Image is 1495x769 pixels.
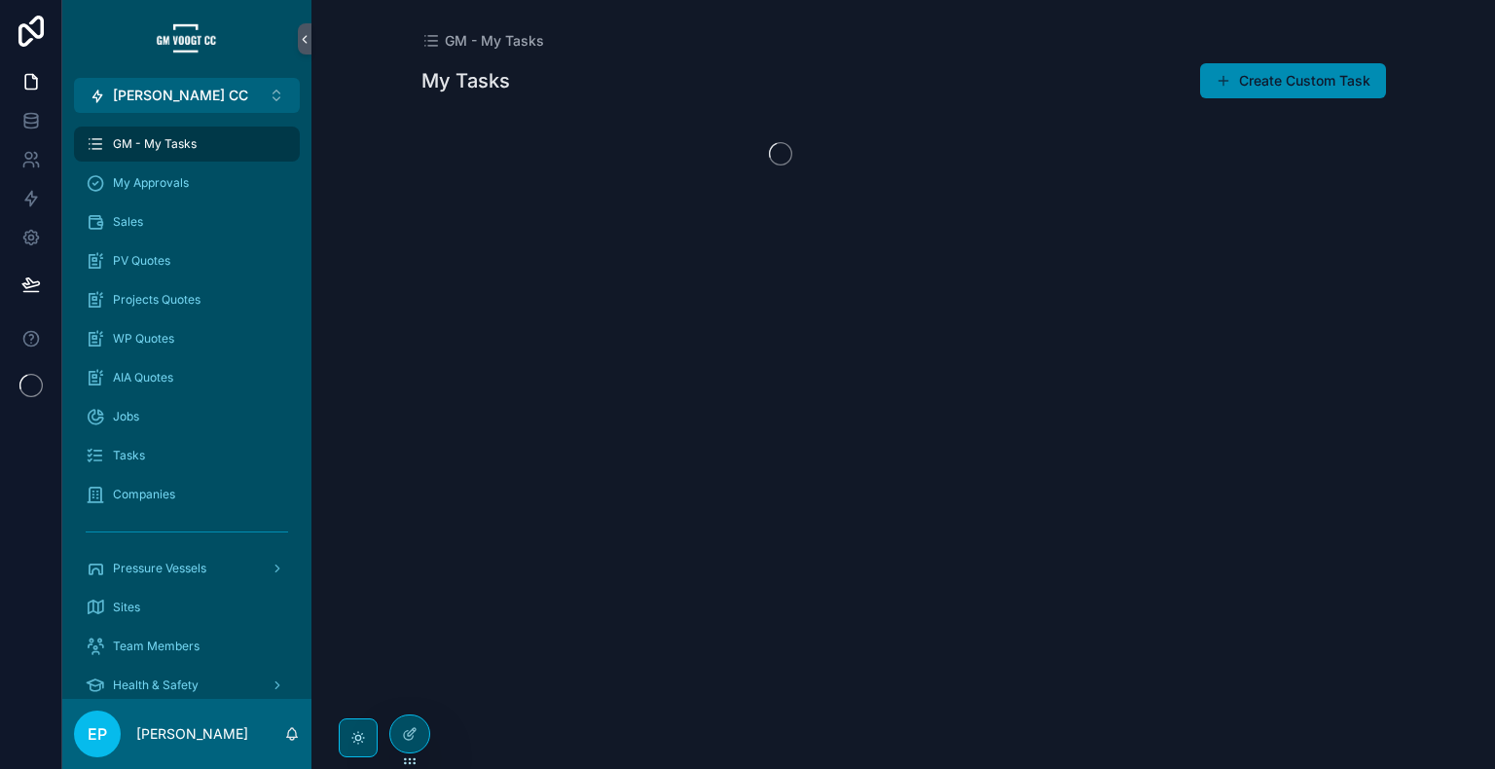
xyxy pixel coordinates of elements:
span: Companies [113,487,175,502]
span: My Approvals [113,175,189,191]
a: PV Quotes [74,243,300,278]
a: Jobs [74,399,300,434]
a: Sites [74,590,300,625]
span: Jobs [113,409,139,424]
span: GM - My Tasks [445,31,544,51]
img: App logo [156,23,218,55]
span: Health & Safety [113,677,199,693]
span: EP [88,722,107,746]
a: My Approvals [74,165,300,201]
a: AIA Quotes [74,360,300,395]
a: WP Quotes [74,321,300,356]
a: Team Members [74,629,300,664]
span: AIA Quotes [113,370,173,385]
span: Sales [113,214,143,230]
span: PV Quotes [113,253,170,269]
button: Create Custom Task [1200,63,1386,98]
a: Projects Quotes [74,282,300,317]
span: Tasks [113,448,145,463]
a: Sales [74,204,300,239]
span: [PERSON_NAME] CC [113,86,248,105]
p: [PERSON_NAME] [136,724,248,744]
span: Projects Quotes [113,292,201,308]
h1: My Tasks [421,67,510,94]
span: Sites [113,600,140,615]
a: Pressure Vessels [74,551,300,586]
a: Companies [74,477,300,512]
a: Health & Safety [74,668,300,703]
a: GM - My Tasks [421,31,544,51]
a: GM - My Tasks [74,127,300,162]
span: Pressure Vessels [113,561,206,576]
span: WP Quotes [113,331,174,347]
span: GM - My Tasks [113,136,197,152]
span: Team Members [113,639,200,654]
button: Select Button [74,78,300,113]
div: scrollable content [62,113,311,699]
a: Tasks [74,438,300,473]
